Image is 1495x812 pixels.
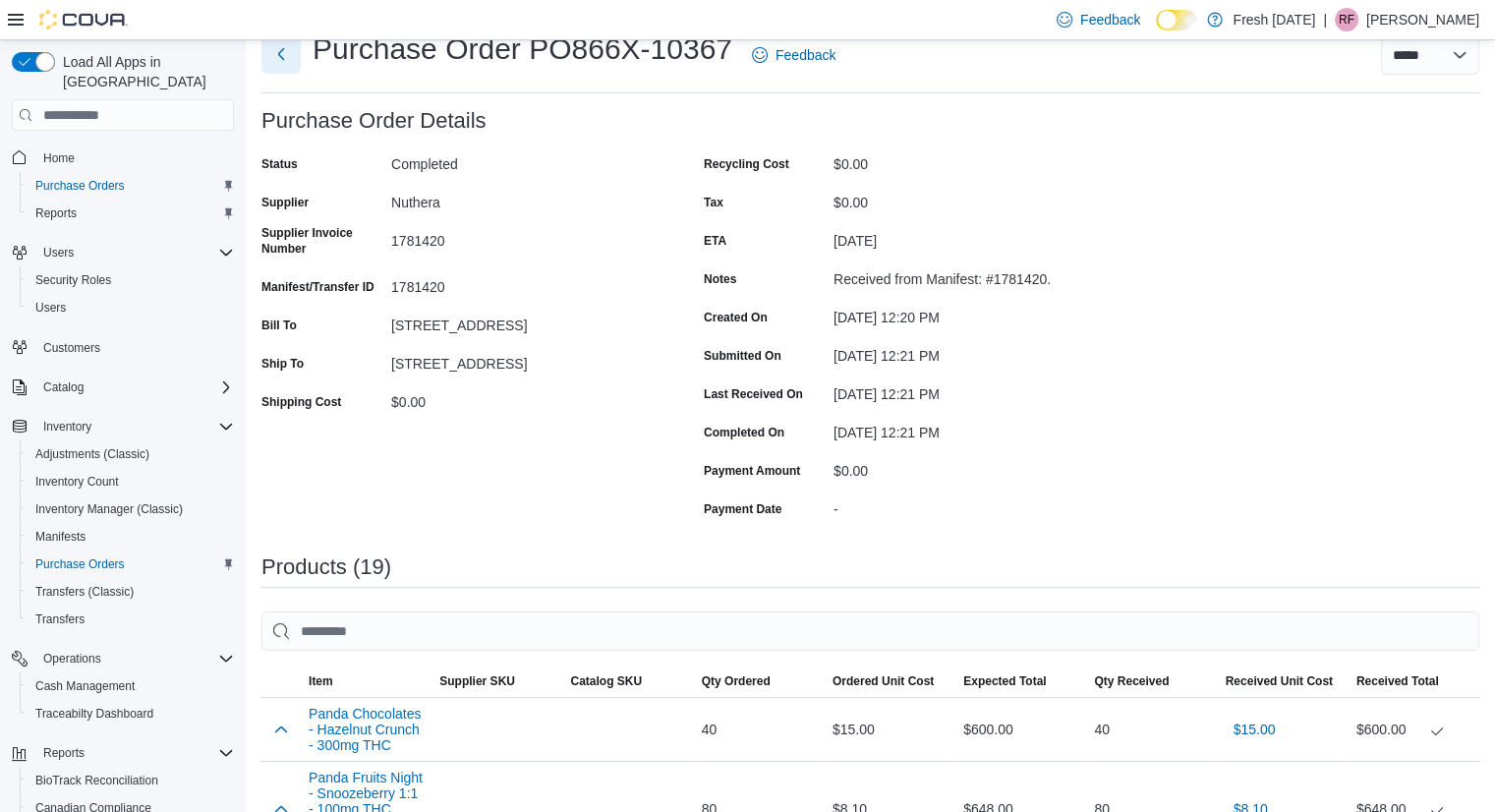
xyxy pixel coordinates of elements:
[28,580,234,604] span: Transfers (Classic)
[4,645,242,672] button: Operations
[35,647,234,670] span: Operations
[28,296,74,319] a: Users
[704,501,781,517] label: Payment Date
[20,578,242,606] button: Transfers (Classic)
[39,10,128,29] img: Cova
[704,156,789,172] label: Recycling Cost
[35,647,109,670] button: Operations
[28,174,133,198] a: Purchase Orders
[28,442,234,466] span: Adjustments (Classic)
[28,552,133,576] a: Purchase Orders
[704,348,781,364] label: Submitted On
[1226,673,1333,689] span: Received Unit Cost
[1218,666,1349,697] button: Received Unit Cost
[834,378,1097,402] div: [DATE] 12:21 PM
[35,335,234,360] span: Customers
[834,225,1097,249] div: [DATE]
[4,143,242,171] button: Home
[1234,720,1276,739] span: $15.00
[261,225,383,257] label: Supplier Invoice Number
[834,148,1097,172] div: $0.00
[35,584,134,600] span: Transfers (Classic)
[28,202,234,225] span: Reports
[704,310,768,325] label: Created On
[834,263,1097,287] div: Received from Manifest: #1781420.
[562,666,693,697] button: Catalog SKU
[391,271,655,295] div: 1781420
[834,417,1097,440] div: [DATE] 12:21 PM
[28,552,234,576] span: Purchase Orders
[35,474,119,490] span: Inventory Count
[28,268,119,292] a: Security Roles
[391,310,655,333] div: [STREET_ADDRESS]
[43,245,74,261] span: Users
[261,356,304,372] label: Ship To
[4,374,242,401] button: Catalog
[261,34,301,74] button: Next
[35,611,85,627] span: Transfers
[702,673,771,689] span: Qty Ordered
[28,174,234,198] span: Purchase Orders
[704,271,736,287] label: Notes
[570,673,642,689] span: Catalog SKU
[28,525,93,549] a: Manifests
[43,745,85,761] span: Reports
[28,525,234,549] span: Manifests
[35,205,77,221] span: Reports
[35,773,158,788] span: BioTrack Reconciliation
[20,172,242,200] button: Purchase Orders
[35,241,82,264] button: Users
[35,415,99,438] button: Inventory
[28,769,166,792] a: BioTrack Reconciliation
[28,702,234,725] span: Traceabilty Dashboard
[704,195,723,210] label: Tax
[20,495,242,523] button: Inventory Manager (Classic)
[28,470,127,493] a: Inventory Count
[20,294,242,321] button: Users
[28,674,234,698] span: Cash Management
[35,741,92,765] button: Reports
[20,606,242,633] button: Transfers
[20,440,242,468] button: Adjustments (Classic)
[834,493,1097,517] div: -
[1080,10,1140,29] span: Feedback
[35,146,83,170] a: Home
[1086,710,1217,749] div: 40
[28,580,142,604] a: Transfers (Classic)
[955,710,1086,749] div: $600.00
[1086,666,1217,697] button: Qty Received
[1233,8,1315,31] p: Fresh [DATE]
[28,296,234,319] span: Users
[439,673,515,689] span: Supplier SKU
[704,463,800,479] label: Payment Amount
[261,156,298,172] label: Status
[28,608,92,631] a: Transfers
[834,455,1097,479] div: $0.00
[391,225,655,249] div: 1781420
[43,150,75,166] span: Home
[1156,30,1157,31] span: Dark Mode
[55,52,234,91] span: Load All Apps in [GEOGRAPHIC_DATA]
[20,672,242,700] button: Cash Management
[4,739,242,767] button: Reports
[261,318,297,333] label: Bill To
[20,266,242,294] button: Security Roles
[20,200,242,227] button: Reports
[35,706,153,722] span: Traceabilty Dashboard
[825,666,955,697] button: Ordered Unit Cost
[28,268,234,292] span: Security Roles
[261,555,391,579] h3: Products (19)
[1323,8,1327,31] p: |
[261,394,341,410] label: Shipping Cost
[20,700,242,727] button: Traceabilty Dashboard
[1335,8,1358,31] div: Rylan Fogleman
[28,470,234,493] span: Inventory Count
[4,333,242,362] button: Customers
[35,376,234,399] span: Catalog
[309,706,424,753] button: Panda Chocolates - Hazelnut Crunch - 300mg THC
[834,302,1097,325] div: [DATE] 12:20 PM
[834,187,1097,210] div: $0.00
[28,769,234,792] span: BioTrack Reconciliation
[35,678,135,694] span: Cash Management
[744,35,843,75] a: Feedback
